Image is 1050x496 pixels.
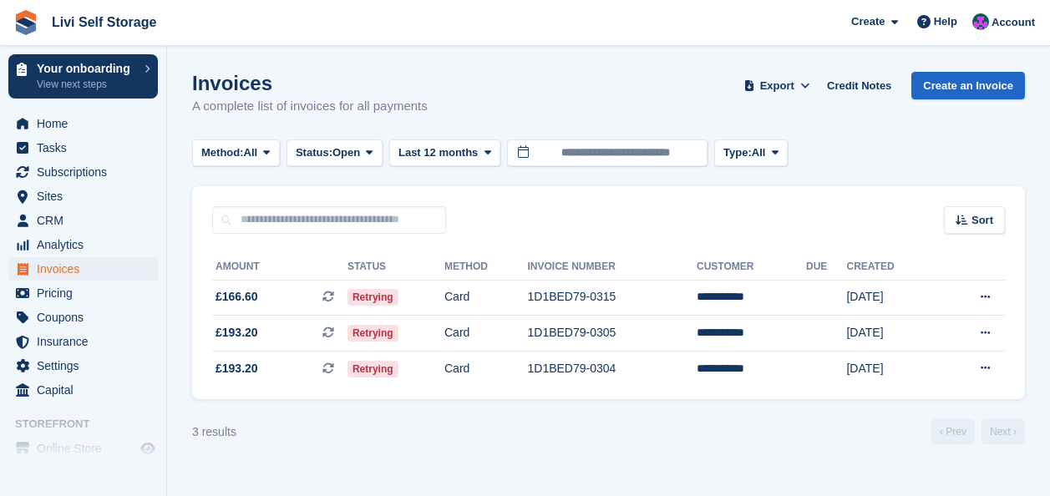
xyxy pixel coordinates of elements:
button: Export [740,72,814,99]
span: Retrying [347,361,398,377]
td: [DATE] [846,351,937,386]
img: stora-icon-8386f47178a22dfd0bd8f6a31ec36ba5ce8667c1dd55bd0f319d3a0aa187defe.svg [13,10,38,35]
button: Last 12 months [389,139,500,167]
a: menu [8,112,158,135]
th: Amount [212,254,347,281]
a: Credit Notes [820,72,898,99]
td: 1D1BED79-0305 [527,316,697,352]
h1: Invoices [192,72,428,94]
a: Previous [931,419,975,444]
nav: Page [928,419,1028,444]
span: Retrying [347,325,398,342]
span: Analytics [37,233,137,256]
a: menu [8,257,158,281]
th: Invoice Number [527,254,697,281]
a: menu [8,437,158,460]
a: menu [8,354,158,377]
td: 1D1BED79-0315 [527,280,697,316]
a: menu [8,233,158,256]
span: Tasks [37,136,137,159]
button: Method: All [192,139,280,167]
td: Card [444,280,527,316]
span: Storefront [15,416,166,433]
button: Type: All [714,139,788,167]
td: Card [444,316,527,352]
span: CRM [37,209,137,232]
th: Due [806,254,846,281]
th: Status [347,254,444,281]
th: Method [444,254,527,281]
span: Retrying [347,289,398,306]
span: Create [851,13,885,30]
span: Help [934,13,957,30]
p: View next steps [37,77,136,92]
td: [DATE] [846,280,937,316]
a: menu [8,330,158,353]
span: Invoices [37,257,137,281]
a: Your onboarding View next steps [8,54,158,99]
span: £193.20 [216,324,258,342]
p: A complete list of invoices for all payments [192,97,428,116]
span: Method: [201,144,244,161]
a: Create an Invoice [911,72,1025,99]
a: Preview store [138,438,158,458]
div: 3 results [192,423,236,441]
span: Type: [723,144,752,161]
span: Settings [37,354,137,377]
a: menu [8,209,158,232]
a: menu [8,136,158,159]
td: Card [444,351,527,386]
span: £193.20 [216,360,258,377]
span: Insurance [37,330,137,353]
a: menu [8,185,158,208]
a: menu [8,378,158,402]
span: Capital [37,378,137,402]
button: Status: Open [287,139,383,167]
td: [DATE] [846,316,937,352]
p: Your onboarding [37,63,136,74]
span: Online Store [37,437,137,460]
span: All [752,144,766,161]
td: 1D1BED79-0304 [527,351,697,386]
th: Created [846,254,937,281]
a: menu [8,281,158,305]
span: Sort [971,212,993,229]
a: menu [8,160,158,184]
span: Last 12 months [398,144,478,161]
span: Open [332,144,360,161]
span: All [244,144,258,161]
img: Graham Cameron [972,13,989,30]
span: Account [992,14,1035,31]
span: Subscriptions [37,160,137,184]
span: Pricing [37,281,137,305]
a: Livi Self Storage [45,8,163,36]
span: Export [760,78,794,94]
a: menu [8,306,158,329]
span: £166.60 [216,288,258,306]
th: Customer [697,254,806,281]
span: Sites [37,185,137,208]
span: Status: [296,144,332,161]
span: Home [37,112,137,135]
a: Next [982,419,1025,444]
span: Coupons [37,306,137,329]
